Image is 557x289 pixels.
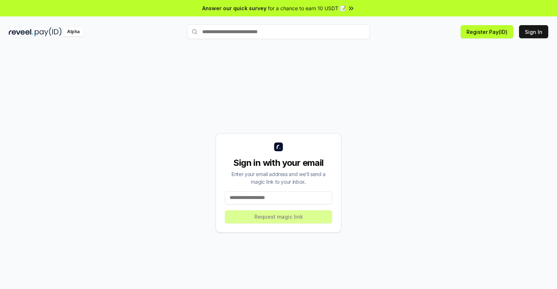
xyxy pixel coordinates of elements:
span: Answer our quick survey [202,4,266,12]
div: Sign in with your email [225,157,332,169]
span: for a chance to earn 10 USDT 📝 [268,4,346,12]
button: Sign In [519,25,548,38]
img: logo_small [274,142,283,151]
div: Enter your email address and we’ll send a magic link to your inbox. [225,170,332,185]
img: pay_id [35,27,62,36]
div: Alpha [63,27,84,36]
img: reveel_dark [9,27,33,36]
button: Register Pay(ID) [461,25,513,38]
